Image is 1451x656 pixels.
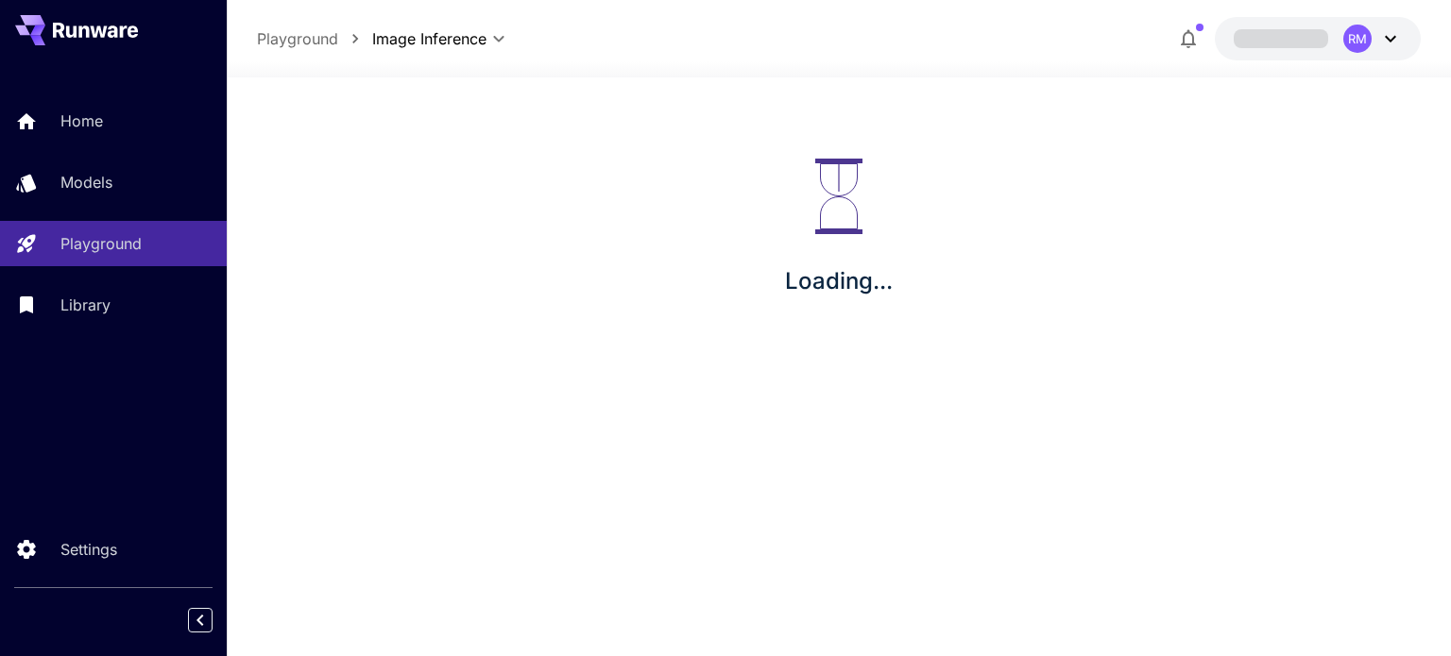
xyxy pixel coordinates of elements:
p: Home [60,109,103,132]
p: Models [60,171,112,193]
p: Loading... [785,264,893,298]
div: Collapse sidebar [202,603,227,637]
p: Settings [60,538,117,561]
nav: breadcrumb [257,27,372,50]
p: Library [60,294,111,316]
button: RM [1215,17,1421,60]
a: Playground [257,27,338,50]
span: Image Inference [372,27,487,50]
button: Collapse sidebar [188,608,213,632]
div: RM [1343,25,1372,53]
p: Playground [60,232,142,255]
